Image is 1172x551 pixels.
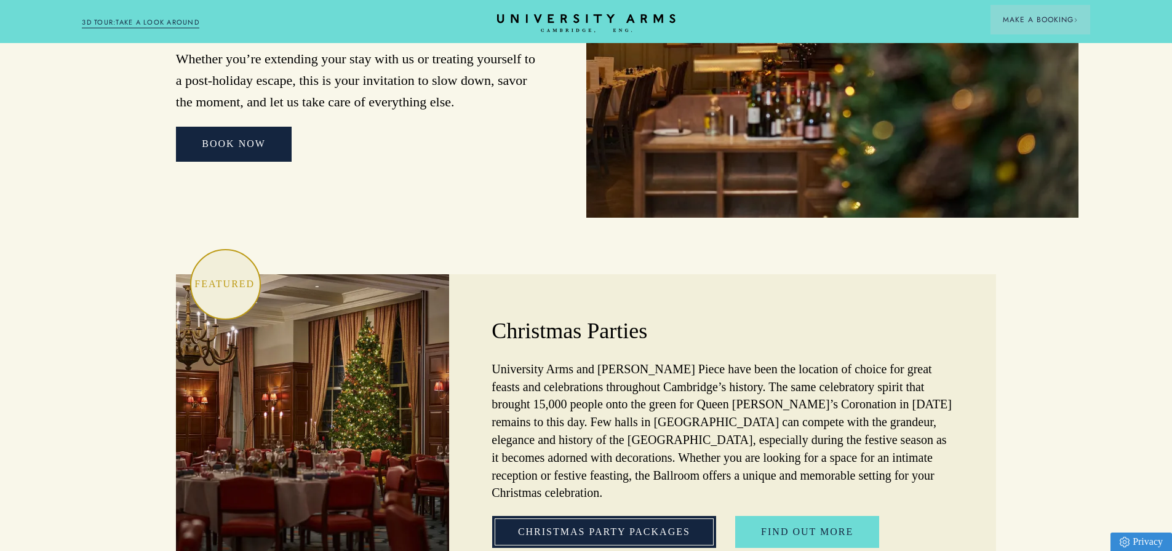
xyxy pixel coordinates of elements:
[176,127,292,161] a: BOOK NOW
[1110,533,1172,551] a: Privacy
[82,17,199,28] a: 3D TOUR:TAKE A LOOK AROUND
[1003,14,1078,25] span: Make a Booking
[1074,18,1078,22] img: Arrow icon
[991,5,1090,34] button: Make a BookingArrow icon
[492,317,954,346] h2: Christmas Parties
[1120,537,1130,547] img: Privacy
[492,360,954,502] p: University Arms and [PERSON_NAME] Piece have been the location of choice for great feasts and cel...
[492,516,716,548] a: Christmas Party Packages
[190,274,260,295] p: Featured
[735,516,879,548] a: Find out More
[497,14,676,33] a: Home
